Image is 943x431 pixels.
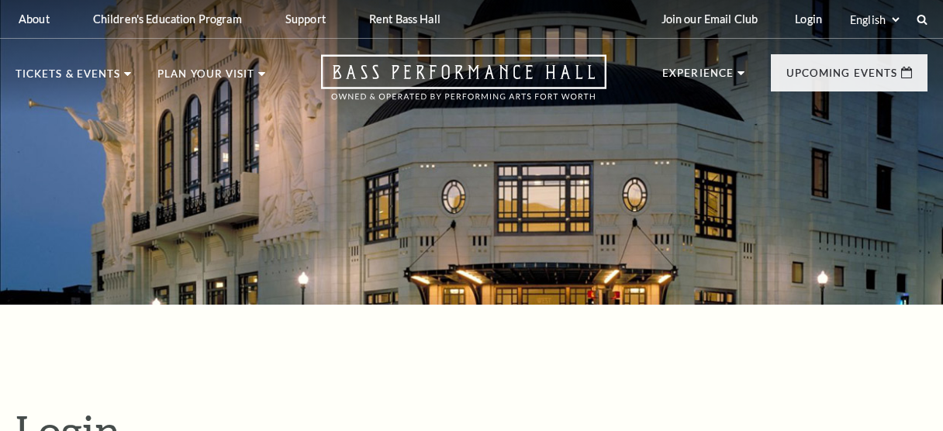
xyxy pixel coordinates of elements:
p: Experience [662,68,734,87]
select: Select: [847,12,902,27]
p: Children's Education Program [93,12,242,26]
p: Upcoming Events [786,68,897,87]
p: Tickets & Events [16,69,120,88]
p: Support [285,12,326,26]
p: About [19,12,50,26]
p: Rent Bass Hall [369,12,440,26]
p: Plan Your Visit [157,69,254,88]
